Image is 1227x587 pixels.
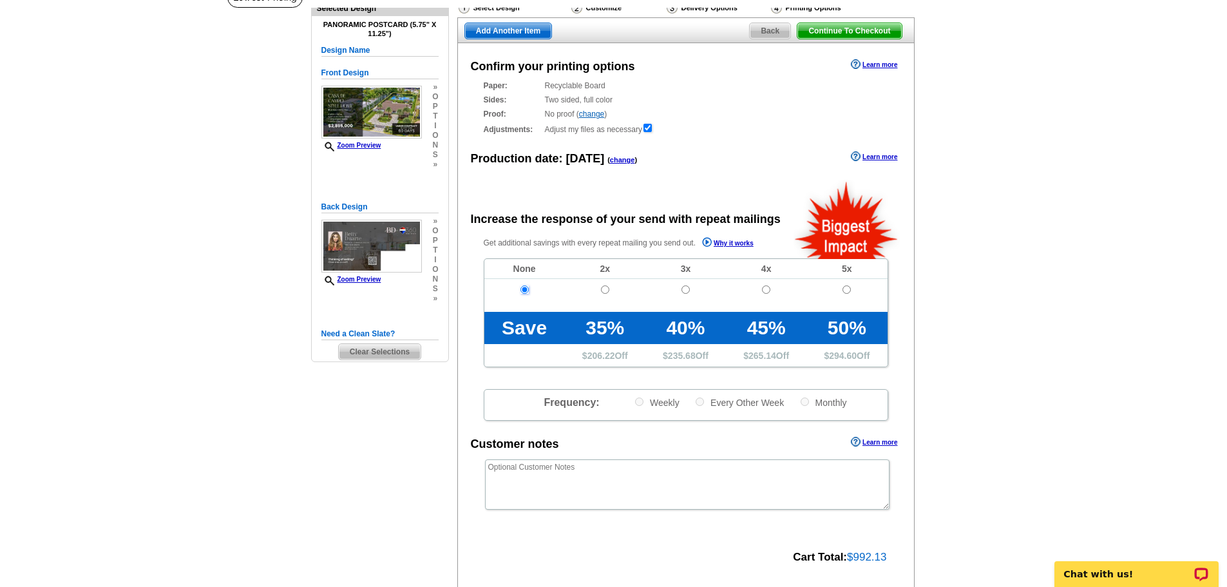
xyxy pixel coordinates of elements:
span: Frequency: [544,397,599,408]
td: 4x [726,259,806,279]
span: i [432,121,438,131]
label: Monthly [799,396,847,409]
label: Every Other Week [694,396,784,409]
div: Customize [570,1,665,14]
td: 3x [645,259,726,279]
div: Increase the response of your send with repeat mailings [471,211,781,228]
span: o [432,265,438,274]
img: Select Design [459,2,470,14]
img: Customize [571,2,582,14]
span: Clear Selections [339,344,421,360]
span: t [432,111,438,121]
span: » [432,160,438,169]
a: change [610,156,635,164]
input: Monthly [801,398,809,406]
td: $ Off [645,344,726,367]
a: Zoom Preview [321,142,381,149]
span: » [432,82,438,92]
div: No proof ( ) [484,108,888,120]
span: Continue To Checkout [797,23,901,39]
a: Learn more [851,151,897,162]
div: Delivery Options [665,1,770,17]
iframe: LiveChat chat widget [1046,546,1227,587]
span: o [432,131,438,140]
td: 40% [645,312,726,344]
input: Every Other Week [696,398,704,406]
input: Weekly [635,398,643,406]
span: 206.22 [587,351,615,361]
strong: Adjustments: [484,124,541,135]
td: $ Off [806,344,887,367]
span: [DATE] [566,152,605,165]
span: ( ) [607,156,637,164]
span: n [432,140,438,150]
strong: Proof: [484,108,541,120]
strong: Sides: [484,94,541,106]
a: Back [749,23,791,39]
td: 2x [565,259,645,279]
img: biggestImpact.png [794,180,900,259]
strong: Cart Total: [793,551,847,563]
td: 45% [726,312,806,344]
span: » [432,217,438,226]
a: Why it works [702,237,754,251]
h5: Front Design [321,67,439,79]
td: 50% [806,312,887,344]
div: Printing Options [770,1,882,17]
h5: Design Name [321,44,439,57]
img: Printing Options & Summary [771,2,782,14]
div: Selected Design [312,2,448,14]
td: None [484,259,565,279]
span: Add Another Item [465,23,551,39]
td: $ Off [726,344,806,367]
img: Delivery Options [667,2,678,14]
span: p [432,102,438,111]
img: small-thumb.jpg [321,86,422,139]
span: Back [750,23,790,39]
strong: Paper: [484,80,541,91]
td: $ Off [565,344,645,367]
span: 265.14 [748,351,776,361]
a: Add Another Item [464,23,552,39]
label: Weekly [634,396,680,409]
span: i [432,255,438,265]
span: $992.13 [847,551,886,563]
h4: Panoramic Postcard (5.75" x 11.25") [321,21,439,37]
div: Customer notes [471,436,559,453]
span: o [432,226,438,236]
span: 294.60 [829,351,857,361]
a: Learn more [851,59,897,70]
img: small-thumb.jpg [321,220,422,273]
span: s [432,284,438,294]
div: Two sided, full color [484,94,888,106]
h5: Back Design [321,201,439,213]
span: p [432,236,438,245]
td: 5x [806,259,887,279]
td: 35% [565,312,645,344]
span: t [432,245,438,255]
div: Production date: [471,150,638,168]
span: 235.68 [668,351,696,361]
div: Adjust my files as necessary [484,122,888,135]
div: Recyclable Board [484,80,888,91]
div: Confirm your printing options [471,58,635,75]
a: Zoom Preview [321,276,381,283]
h5: Need a Clean Slate? [321,328,439,340]
td: Save [484,312,565,344]
span: » [432,294,438,303]
a: change [579,110,604,119]
p: Get additional savings with every repeat mailing you send out. [484,236,781,251]
div: Select Design [457,1,570,17]
span: s [432,150,438,160]
span: n [432,274,438,284]
a: Learn more [851,437,897,447]
span: o [432,92,438,102]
